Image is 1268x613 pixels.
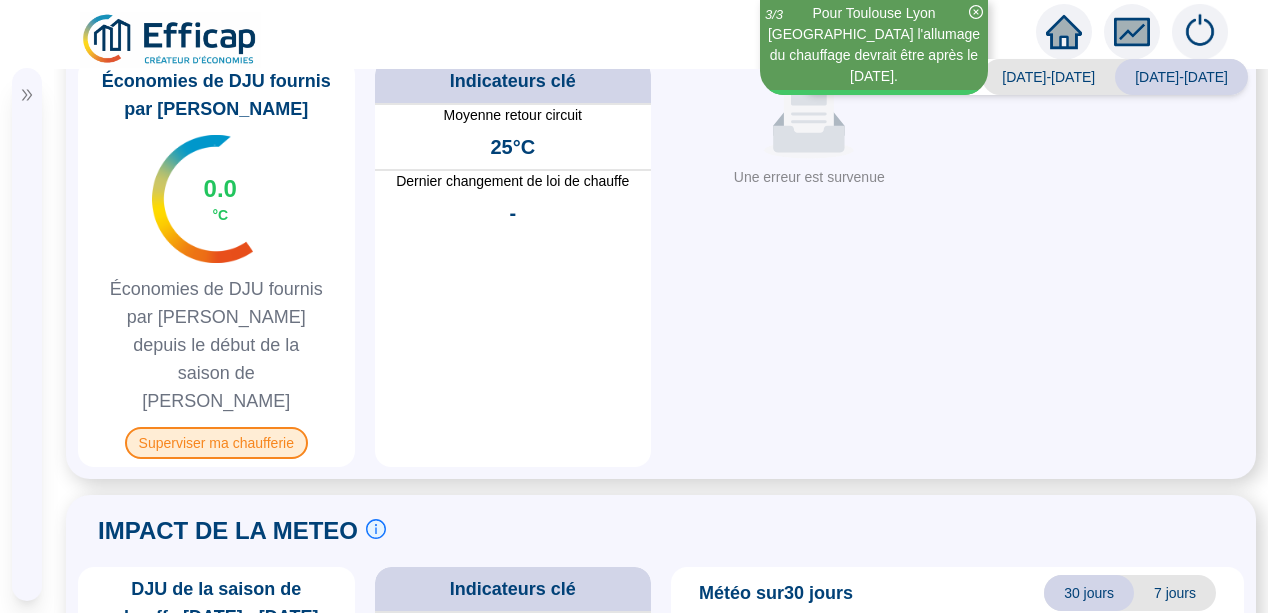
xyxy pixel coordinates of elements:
[1134,575,1216,611] span: 7 jours
[86,67,347,123] span: Économies de DJU fournis par [PERSON_NAME]
[152,135,253,263] img: indicateur températures
[80,12,261,68] img: efficap energie logo
[1172,4,1228,60] img: alerts
[982,59,1115,95] span: [DATE]-[DATE]
[375,171,652,191] span: Dernier changement de loi de chauffe
[1046,14,1082,50] span: home
[1044,575,1134,611] span: 30 jours
[679,167,940,188] div: Une erreur est survenue
[450,575,576,603] span: Indicateurs clé
[765,7,783,22] i: 3 / 3
[699,579,853,607] span: Météo sur 30 jours
[212,205,228,225] span: °C
[763,3,985,87] div: Pour Toulouse Lyon [GEOGRAPHIC_DATA] l'allumage du chauffage devrait être après le [DATE].
[204,173,237,205] span: 0.0
[98,515,358,547] span: IMPACT DE LA METEO
[20,88,34,102] span: double-right
[450,67,576,95] span: Indicateurs clé
[375,105,652,125] span: Moyenne retour circuit
[969,5,983,19] span: close-circle
[125,427,308,459] span: Superviser ma chaufferie
[1114,14,1150,50] span: fund
[509,199,516,227] span: -
[490,133,535,161] span: 25°C
[366,519,386,539] span: info-circle
[1115,59,1248,95] span: [DATE]-[DATE]
[86,275,347,415] span: Économies de DJU fournis par [PERSON_NAME] depuis le début de la saison de [PERSON_NAME]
